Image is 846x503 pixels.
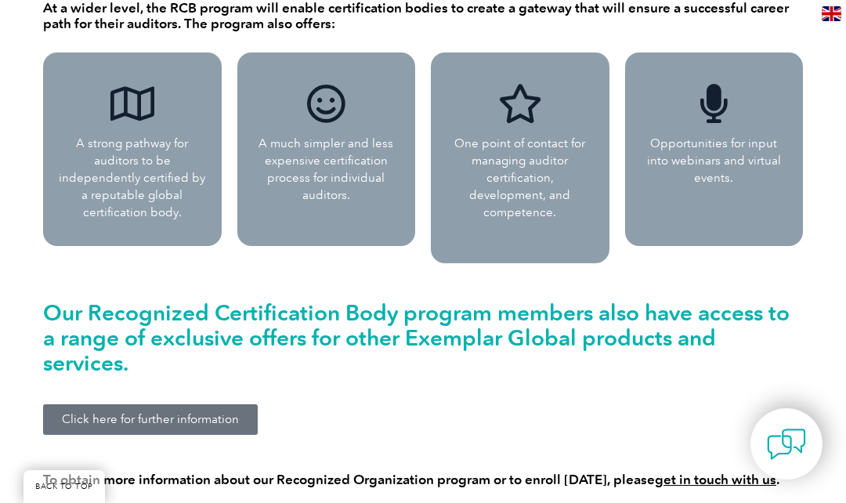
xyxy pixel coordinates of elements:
p: Opportunities for input into webinars and virtual events. [641,135,788,186]
p: A much simpler and less expensive certification process for individual auditors. [253,135,400,204]
h2: Our Recognized Certification Body program members also have access to a range of exclusive offers... [43,300,803,375]
span: Click here for further information [62,414,239,425]
a: Click here for further information [43,404,258,435]
h4: To obtain more information about our Recognized Organization program or to enroll [DATE], please . [43,472,803,487]
a: BACK TO TOP [23,470,105,503]
p: One point of contact for managing auditor certification, development, and competence. [446,135,594,221]
img: en [822,6,841,21]
a: get in touch with us [655,472,776,487]
img: contact-chat.png [767,425,806,464]
p: A strong pathway for auditors to be independently certified by a reputable global certification b... [59,135,206,221]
